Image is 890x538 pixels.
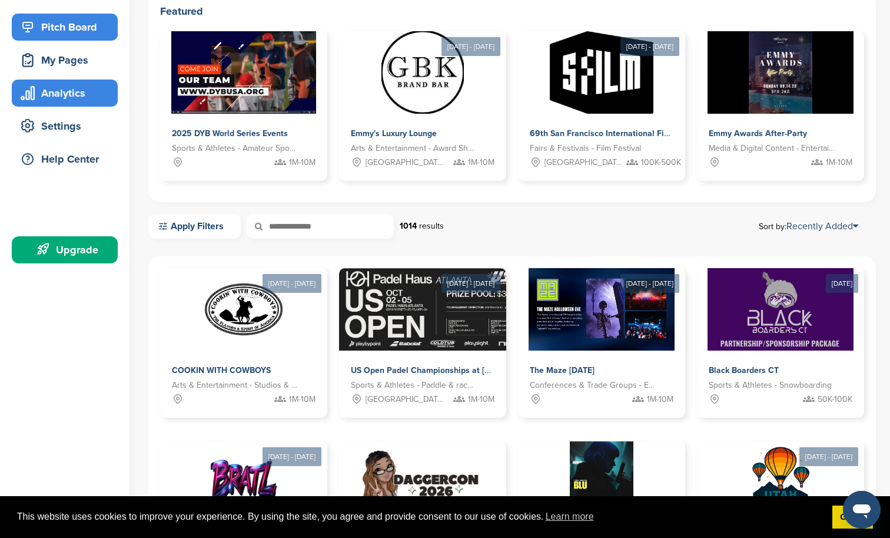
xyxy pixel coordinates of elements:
[709,365,779,375] span: Black Boarders CT
[12,236,118,263] a: Upgrade
[148,214,241,239] a: Apply Filters
[419,221,444,231] span: results
[12,47,118,74] a: My Pages
[739,441,822,524] img: Sponsorpitch &
[518,249,685,418] a: [DATE] - [DATE] Sponsorpitch & The Maze [DATE] Conferences & Trade Groups - Entertainment 1M-10M
[620,37,679,56] div: [DATE] - [DATE]
[160,31,327,181] a: Sponsorpitch & 2025 DYB World Series Events Sports & Athletes - Amateur Sports Leagues 1M-10M
[361,441,484,524] img: Sponsorpitch &
[17,508,823,526] span: This website uses cookies to improve your experience. By using the site, you agree and provide co...
[826,274,858,293] div: [DATE]
[786,220,858,232] a: Recently Added
[381,31,464,114] img: Sponsorpitch &
[468,156,494,169] span: 1M-10M
[530,379,656,392] span: Conferences & Trade Groups - Entertainment
[160,249,327,418] a: [DATE] - [DATE] Sponsorpitch & COOKIN WITH COWBOYS Arts & Entertainment - Studios & Production Co...
[263,447,321,466] div: [DATE] - [DATE]
[759,222,858,231] span: Sort by:
[530,128,706,138] span: 69th San Francisco International Film Festival
[339,12,506,181] a: [DATE] - [DATE] Sponsorpitch & Emmy's Luxury Lounge Arts & Entertainment - Award Show [GEOGRAPHIC...
[171,31,317,114] img: Sponsorpitch &
[400,221,417,231] strong: 1014
[544,508,596,526] a: learn more about cookies
[441,274,500,293] div: [DATE] - [DATE]
[202,268,285,351] img: Sponsorpitch &
[339,249,506,418] a: [DATE] - [DATE] Sponsorpitch & US Open Padel Championships at [GEOGRAPHIC_DATA] Sports & Athletes...
[12,80,118,107] a: Analytics
[709,142,835,155] span: Media & Digital Content - Entertainment
[530,365,595,375] span: The Maze [DATE]
[18,148,118,170] div: Help Center
[832,506,873,529] a: dismiss cookie message
[160,3,864,19] h2: Featured
[550,31,653,114] img: Sponsorpitch &
[708,31,854,114] img: Sponsorpitch &
[18,16,118,38] div: Pitch Board
[18,239,118,260] div: Upgrade
[351,142,477,155] span: Arts & Entertainment - Award Show
[172,365,271,375] span: COOKIN WITH COWBOYS
[12,146,118,173] a: Help Center
[799,447,858,466] div: [DATE] - [DATE]
[289,393,316,406] span: 1M-10M
[697,249,864,418] a: [DATE] Sponsorpitch & Black Boarders CT Sports & Athletes - Snowboarding 50K-100K
[263,274,321,293] div: [DATE] - [DATE]
[544,156,623,169] span: [GEOGRAPHIC_DATA], [GEOGRAPHIC_DATA]
[202,441,285,524] img: Sponsorpitch &
[18,49,118,71] div: My Pages
[709,379,832,392] span: Sports & Athletes - Snowboarding
[843,491,881,529] iframe: Button to launch messaging window
[518,12,685,181] a: [DATE] - [DATE] Sponsorpitch & 69th San Francisco International Film Festival Fairs & Festivals -...
[351,128,437,138] span: Emmy's Luxury Lounge
[697,31,864,181] a: Sponsorpitch & Emmy Awards After-Party Media & Digital Content - Entertainment 1M-10M
[172,142,298,155] span: Sports & Athletes - Amateur Sports Leagues
[18,115,118,137] div: Settings
[289,156,316,169] span: 1M-10M
[12,113,118,140] a: Settings
[620,274,679,293] div: [DATE] - [DATE]
[351,379,477,392] span: Sports & Athletes - Paddle & racket sports
[468,393,494,406] span: 1M-10M
[826,156,852,169] span: 1M-10M
[366,156,444,169] span: [GEOGRAPHIC_DATA], [GEOGRAPHIC_DATA]
[641,156,681,169] span: 100K-500K
[708,268,854,351] img: Sponsorpitch &
[709,128,807,138] span: Emmy Awards After-Party
[570,441,633,524] img: Sponsorpitch &
[366,393,444,406] span: [GEOGRAPHIC_DATA], [GEOGRAPHIC_DATA]
[12,14,118,41] a: Pitch Board
[647,393,673,406] span: 1M-10M
[441,37,500,56] div: [DATE] - [DATE]
[172,128,288,138] span: 2025 DYB World Series Events
[339,268,647,351] img: Sponsorpitch &
[529,268,675,351] img: Sponsorpitch &
[530,142,641,155] span: Fairs & Festivals - Film Festival
[18,82,118,104] div: Analytics
[172,379,298,392] span: Arts & Entertainment - Studios & Production Co's
[351,365,566,375] span: US Open Padel Championships at [GEOGRAPHIC_DATA]
[818,393,852,406] span: 50K-100K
